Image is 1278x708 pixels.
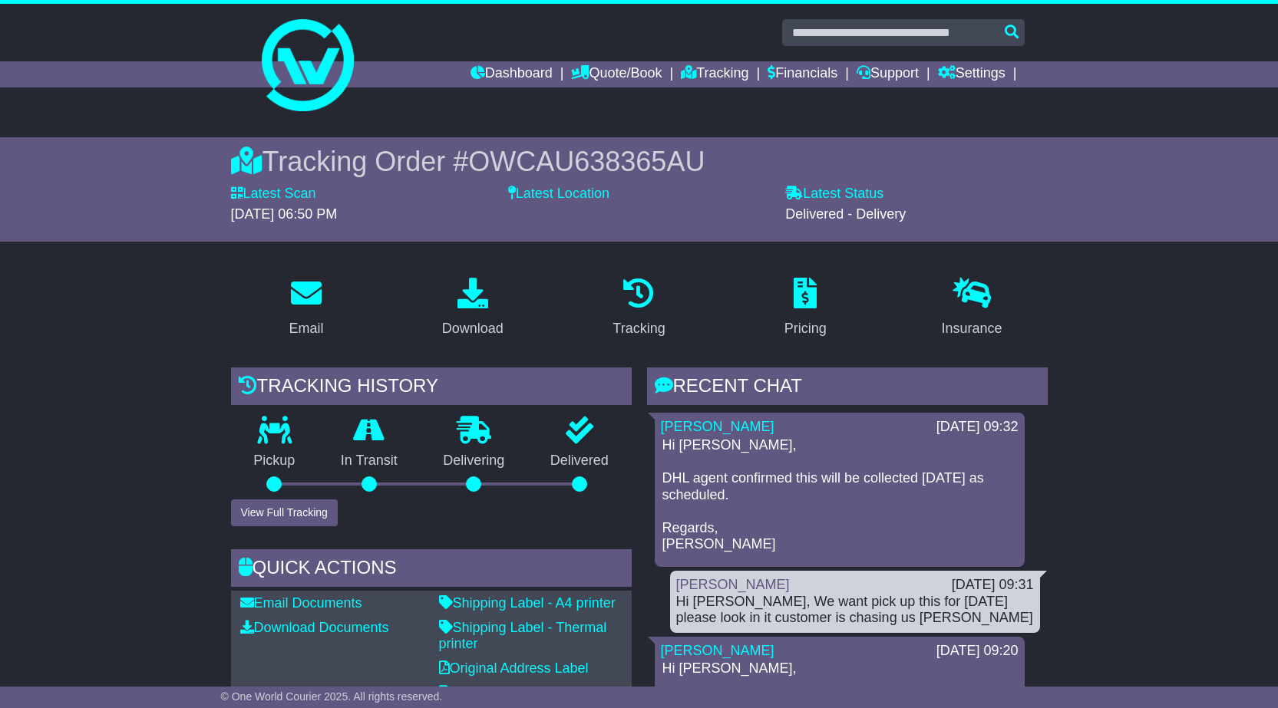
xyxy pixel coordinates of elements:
div: Hi [PERSON_NAME], We want pick up this for [DATE] please look in it customer is chasing us [PERSO... [676,594,1034,627]
div: Download [442,318,504,339]
div: Quick Actions [231,549,632,591]
div: Tracking history [231,367,632,409]
p: Delivered [527,453,632,469]
label: Latest Location [508,186,609,203]
a: [PERSON_NAME] [661,419,774,434]
label: Latest Status [785,186,883,203]
label: Latest Scan [231,186,316,203]
div: RECENT CHAT [647,367,1048,409]
a: [PERSON_NAME] [676,577,790,592]
p: Pickup [231,453,319,469]
button: View Full Tracking [231,499,338,526]
span: [DATE] 06:50 PM [231,206,338,222]
span: Delivered - Delivery [785,206,906,222]
div: Email [289,318,323,339]
a: Insurance [932,272,1012,344]
span: OWCAU638365AU [468,146,705,177]
a: Shipping Label - Thermal printer [439,620,607,652]
div: Insurance [942,318,1002,339]
a: [PERSON_NAME] [661,643,774,658]
a: Address Label [439,685,538,700]
a: Tracking [603,272,675,344]
p: Delivering [421,453,528,469]
a: Pricing [774,272,837,344]
a: Tracking [681,61,748,87]
a: Settings [938,61,1006,87]
div: [DATE] 09:20 [936,643,1019,660]
p: In Transit [318,453,421,469]
div: Tracking [613,318,665,339]
a: Original Address Label [439,660,589,676]
a: Quote/Book [571,61,662,87]
span: © One World Courier 2025. All rights reserved. [221,690,443,703]
p: Hi [PERSON_NAME], DHL agent confirmed this will be collected [DATE] as scheduled. Regards, [PERSO... [662,437,1017,553]
a: Download [432,272,514,344]
a: Download Documents [240,620,389,635]
div: Pricing [784,318,827,339]
div: [DATE] 09:31 [952,577,1034,594]
a: Shipping Label - A4 printer [439,595,616,611]
a: Email [279,272,333,344]
div: [DATE] 09:32 [936,419,1019,436]
a: Support [857,61,919,87]
div: Tracking Order # [231,145,1048,178]
a: Financials [768,61,837,87]
a: Email Documents [240,595,362,611]
a: Dashboard [471,61,553,87]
